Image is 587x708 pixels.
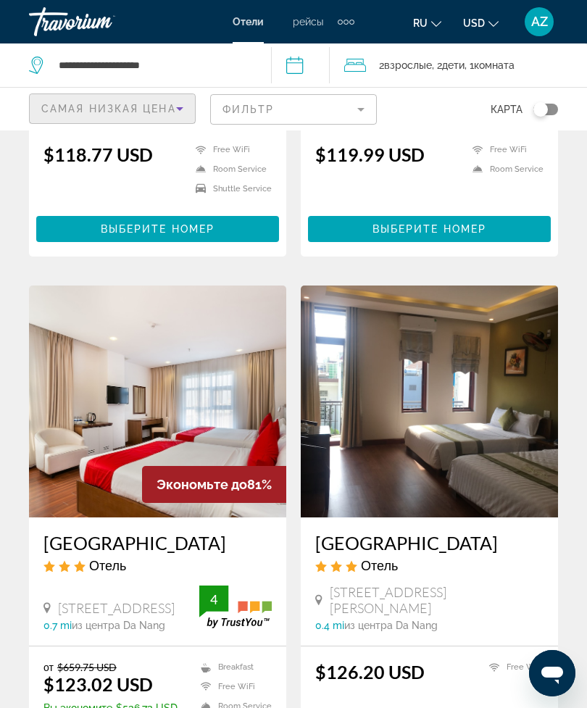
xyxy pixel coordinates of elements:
[372,223,486,235] span: Выберите номер
[529,650,575,696] iframe: Кнопка запуска окна обмена сообщениями
[315,557,544,573] div: 3 star Hotel
[308,220,551,236] a: Выберите номер
[413,12,441,33] button: Change language
[474,59,515,71] span: Комната
[193,680,272,693] li: Free WiFi
[463,12,499,33] button: Change currency
[315,532,544,554] a: [GEOGRAPHIC_DATA]
[188,163,272,175] li: Room Service
[57,661,117,673] del: $659.75 USD
[157,477,247,492] span: Экономьте до
[379,55,432,75] span: 2
[330,43,587,87] button: Travelers: 2 adults, 2 children
[271,43,330,87] button: Check-in date: Sep 14, 2025 Check-out date: Sep 21, 2025
[193,661,272,673] li: Breakfast
[41,103,176,114] span: Самая низкая цена
[210,93,377,125] button: Filter
[491,99,523,120] span: карта
[29,286,286,517] img: Hotel image
[384,59,432,71] span: Взрослые
[338,10,354,33] button: Extra navigation items
[101,223,215,235] span: Выберите номер
[43,673,153,695] ins: $123.02 USD
[361,557,398,573] span: Отель
[315,143,425,165] ins: $119.99 USD
[315,620,344,631] span: 0.4 mi
[199,586,272,628] img: trustyou-badge.svg
[531,14,548,29] span: AZ
[36,216,279,242] button: Выберите номер
[43,532,272,554] a: [GEOGRAPHIC_DATA]
[301,286,558,517] img: Hotel image
[465,143,544,156] li: Free WiFi
[36,220,279,236] a: Выберите номер
[465,163,544,175] li: Room Service
[523,103,558,116] button: Toggle map
[293,16,323,28] a: рейсы
[413,17,428,29] span: ru
[58,600,175,616] span: [STREET_ADDRESS]
[465,55,515,75] span: , 1
[442,59,465,71] span: Дети
[43,557,272,573] div: 3 star Hotel
[72,620,165,631] span: из центра Da Nang
[43,661,54,673] span: от
[41,100,183,117] mat-select: Sort by
[43,620,72,631] span: 0.7 mi
[89,557,126,573] span: Отель
[43,143,153,165] ins: $118.77 USD
[482,661,544,673] li: Free WiFi
[315,661,425,683] ins: $126.20 USD
[29,3,174,41] a: Travorium
[520,7,558,37] button: User Menu
[463,17,485,29] span: USD
[330,584,544,616] span: [STREET_ADDRESS][PERSON_NAME]
[233,16,264,28] a: Отели
[308,216,551,242] button: Выберите номер
[142,466,286,503] div: 81%
[188,183,272,195] li: Shuttle Service
[188,143,272,156] li: Free WiFi
[432,55,465,75] span: , 2
[344,620,438,631] span: из центра Da Nang
[199,591,228,608] div: 4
